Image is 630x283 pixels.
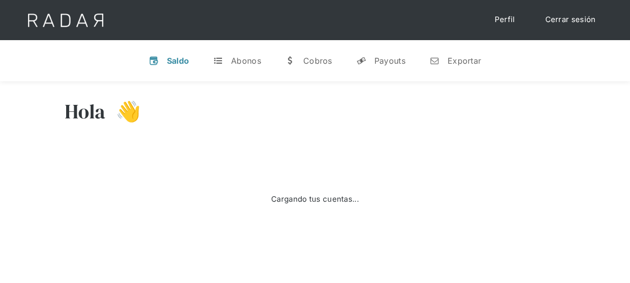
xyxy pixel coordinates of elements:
a: Perfil [485,10,525,30]
div: w [285,56,295,66]
h3: 👋 [106,99,141,124]
div: t [213,56,223,66]
div: Payouts [374,56,405,66]
div: Cobros [303,56,332,66]
div: Cargando tus cuentas... [271,194,359,205]
div: Abonos [231,56,261,66]
div: Saldo [167,56,189,66]
div: n [430,56,440,66]
a: Cerrar sesión [535,10,606,30]
div: v [149,56,159,66]
h3: Hola [65,99,106,124]
div: y [356,56,366,66]
div: Exportar [448,56,481,66]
